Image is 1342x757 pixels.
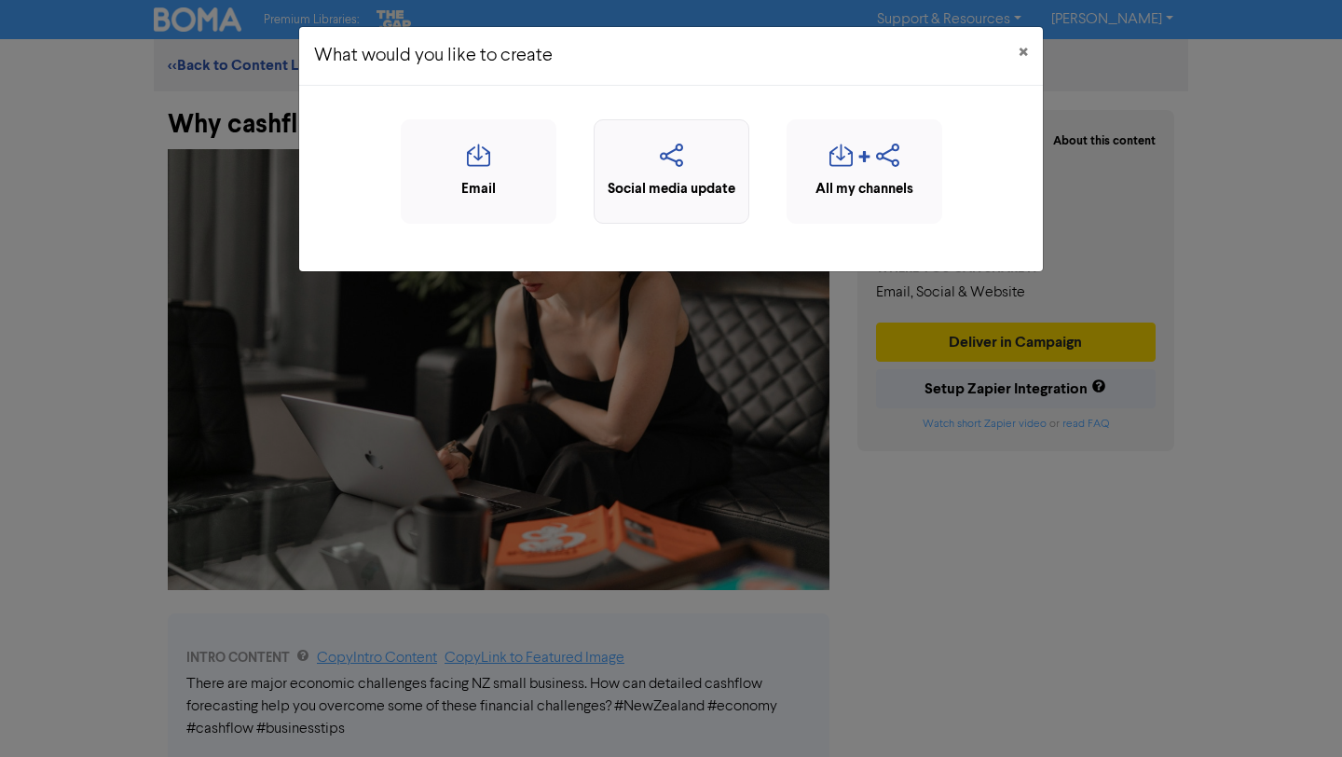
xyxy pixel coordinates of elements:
[1019,39,1028,67] span: ×
[1249,668,1342,757] iframe: Chat Widget
[797,179,932,200] div: All my channels
[314,42,553,70] h5: What would you like to create
[411,179,546,200] div: Email
[604,179,739,200] div: Social media update
[1004,27,1043,79] button: Close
